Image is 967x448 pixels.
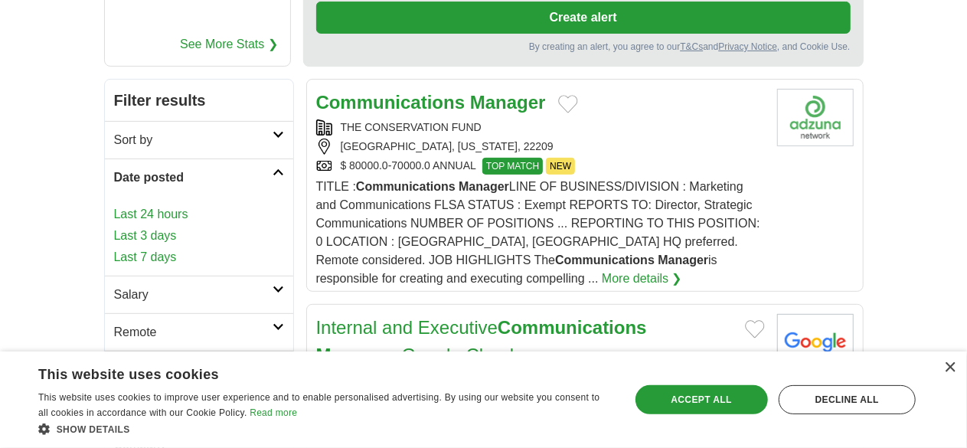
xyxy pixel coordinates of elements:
[316,317,647,365] a: Internal and ExecutiveCommunications Manager, Google Cloud
[105,159,293,196] a: Date posted
[316,92,466,113] strong: Communications
[316,2,851,34] button: Create alert
[482,158,543,175] span: TOP MATCH
[546,158,575,175] span: NEW
[745,320,765,338] button: Add to favorite jobs
[114,168,273,187] h2: Date posted
[635,385,768,414] div: Accept all
[114,323,273,342] h2: Remote
[114,286,273,304] h2: Salary
[498,317,647,338] strong: Communications
[316,345,392,365] strong: Manager
[250,407,297,418] a: Read more, opens a new window
[459,180,509,193] strong: Manager
[356,180,456,193] strong: Communications
[777,314,854,371] img: Google logo
[316,139,765,155] div: [GEOGRAPHIC_DATA], [US_STATE], 22209
[602,270,682,288] a: More details ❯
[718,41,777,52] a: Privacy Notice
[316,158,765,175] div: $ 80000.0-70000.0 ANNUAL
[38,392,599,418] span: This website uses cookies to improve user experience and to enable personalised advertising. By u...
[105,276,293,313] a: Salary
[680,41,703,52] a: T&Cs
[114,131,273,149] h2: Sort by
[105,313,293,351] a: Remote
[944,362,956,374] div: Close
[316,119,765,136] div: THE CONSERVATION FUND
[180,35,278,54] a: See More Stats ❯
[105,80,293,121] h2: Filter results
[558,95,578,113] button: Add to favorite jobs
[779,385,916,414] div: Decline all
[316,40,851,54] div: By creating an alert, you agree to our and , and Cookie Use.
[114,205,284,224] a: Last 24 hours
[316,180,760,285] span: TITLE : LINE OF BUSINESS/DIVISION : Marketing and Communications FLSA STATUS : Exempt REPORTS TO:...
[38,421,612,437] div: Show details
[57,424,130,435] span: Show details
[38,361,573,384] div: This website uses cookies
[555,253,655,267] strong: Communications
[114,227,284,245] a: Last 3 days
[105,121,293,159] a: Sort by
[316,92,546,113] a: Communications Manager
[105,351,293,388] a: Location
[777,89,854,146] img: Company logo
[658,253,708,267] strong: Manager
[470,92,546,113] strong: Manager
[114,248,284,267] a: Last 7 days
